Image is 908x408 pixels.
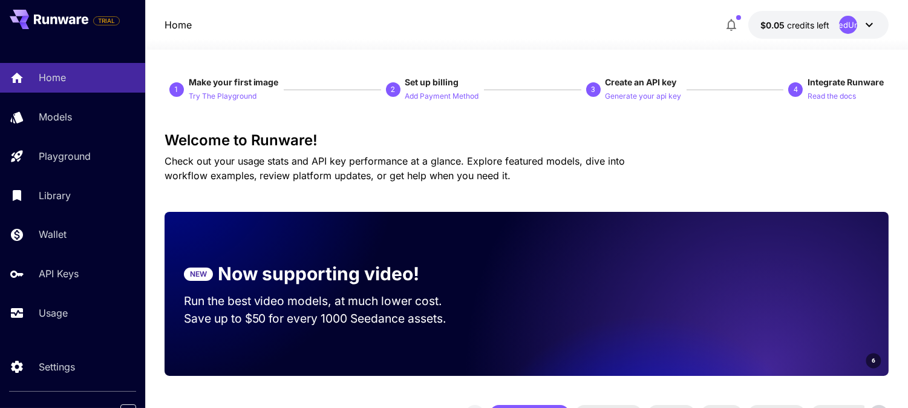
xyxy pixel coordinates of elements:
p: Add Payment Method [405,91,479,102]
span: TRIAL [94,16,119,25]
div: $0.05 [760,19,829,31]
p: Library [39,188,71,203]
p: Read the docs [808,91,856,102]
p: 4 [794,84,798,95]
span: 6 [872,356,875,365]
span: $0.05 [760,20,787,30]
button: Read the docs [808,88,856,103]
p: Models [39,110,72,124]
p: Settings [39,360,75,374]
p: Try The Playground [189,91,256,102]
p: Save up to $50 for every 1000 Seedance assets. [184,310,466,327]
span: Integrate Runware [808,77,884,87]
span: Check out your usage stats and API key performance at a glance. Explore featured models, dive int... [165,155,625,182]
p: Generate your api key [606,91,682,102]
span: credits left [787,20,829,30]
button: $0.05UndefinedUndefined [748,11,889,39]
span: Add your payment card to enable full platform functionality. [93,13,120,28]
span: Create an API key [606,77,677,87]
button: Add Payment Method [405,88,479,103]
div: UndefinedUndefined [839,16,857,34]
p: 2 [391,84,395,95]
p: Usage [39,306,68,320]
a: Home [165,18,192,32]
p: NEW [190,269,207,280]
span: Make your first image [189,77,279,87]
button: Try The Playground [189,88,256,103]
p: Home [39,70,66,85]
p: Wallet [39,227,67,242]
p: Now supporting video! [218,260,420,288]
nav: breadcrumb [165,18,192,32]
p: API Keys [39,266,79,281]
span: Set up billing [405,77,459,87]
p: Playground [39,149,91,163]
button: Generate your api key [606,88,682,103]
p: 3 [591,84,595,95]
p: Run the best video models, at much lower cost. [184,292,466,310]
h3: Welcome to Runware! [165,132,889,149]
p: 1 [174,84,178,95]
